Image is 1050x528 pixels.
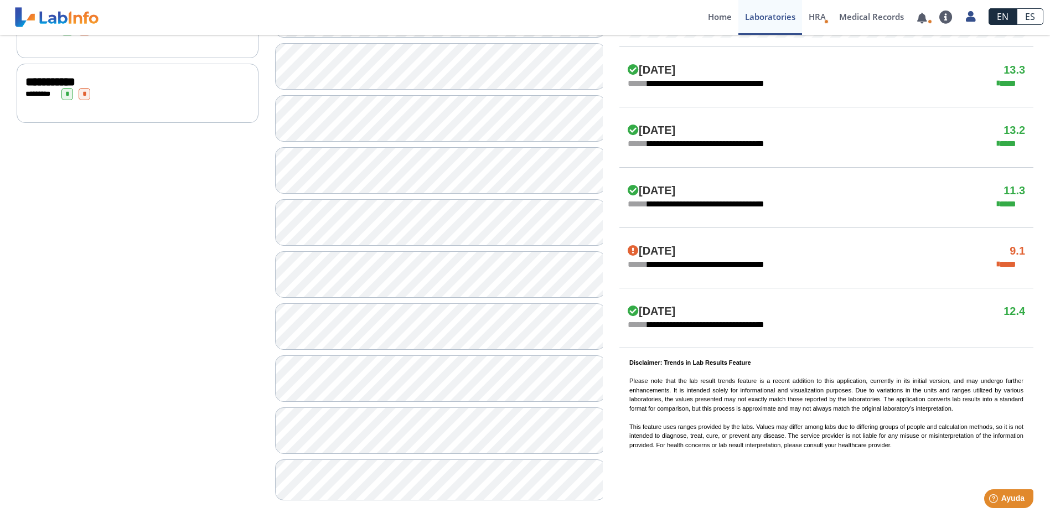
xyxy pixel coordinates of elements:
[628,124,675,137] h4: [DATE]
[628,305,675,318] h4: [DATE]
[1017,8,1043,25] a: ES
[628,64,675,77] h4: [DATE]
[1004,64,1025,77] h4: 13.3
[989,8,1017,25] a: EN
[1004,305,1025,318] h4: 12.4
[1004,124,1025,137] h4: 13.2
[1010,245,1025,258] h4: 9.1
[628,245,675,258] h4: [DATE]
[809,11,826,22] span: HRA
[1004,184,1025,198] h4: 11.3
[629,359,751,366] b: Disclaimer: Trends in Lab Results Feature
[951,485,1038,516] iframe: Help widget launcher
[629,358,1023,449] p: Please note that the lab result trends feature is a recent addition to this application, currentl...
[628,184,675,198] h4: [DATE]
